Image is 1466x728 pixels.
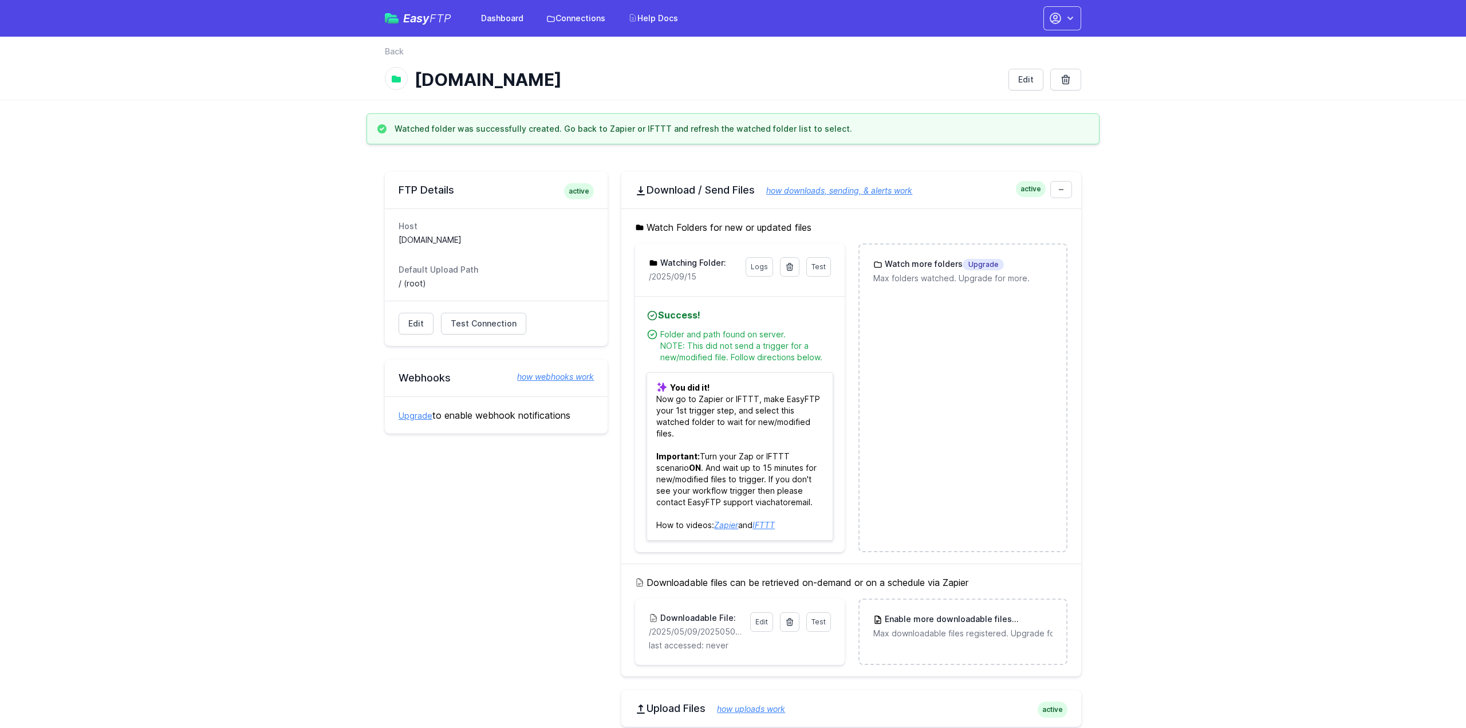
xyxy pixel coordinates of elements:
[755,186,912,195] a: how downloads, sending, & alerts work
[635,702,1067,715] h2: Upload Files
[791,497,810,507] a: email
[621,8,685,29] a: Help Docs
[441,313,526,335] a: Test Connection
[860,245,1066,298] a: Watch more foldersUpgrade Max folders watched. Upgrade for more.
[873,628,1053,639] p: Max downloadable files registered. Upgrade for more.
[399,234,594,246] dd: [DOMAIN_NAME]
[1038,702,1067,718] span: active
[647,372,833,541] p: Now go to Zapier or IFTTT, make EasyFTP your 1st trigger step, and select this watched folder to ...
[811,262,826,271] span: Test
[564,183,594,199] span: active
[415,69,999,90] h1: [DOMAIN_NAME]
[399,264,594,276] dt: Default Upload Path
[451,318,517,329] span: Test Connection
[399,411,432,420] a: Upgrade
[649,271,738,282] p: /2025/09/15
[506,371,594,383] a: how webhooks work
[689,463,701,473] b: ON
[429,11,451,25] span: FTP
[1012,614,1053,625] span: Upgrade
[635,183,1067,197] h2: Download / Send Files
[811,617,826,626] span: Test
[649,640,830,651] p: last accessed: never
[403,13,451,24] span: Easy
[658,612,736,624] h3: Downloadable File:
[539,8,612,29] a: Connections
[882,258,1004,270] h3: Watch more folders
[399,278,594,289] dd: / (root)
[1016,181,1046,197] span: active
[474,8,530,29] a: Dashboard
[746,257,773,277] a: Logs
[399,221,594,232] dt: Host
[649,626,743,638] p: /2025/05/09/20250509171559_inbound_0422652309_0756011820.mp3
[647,308,833,322] h4: Success!
[635,576,1067,589] h5: Downloadable files can be retrieved on-demand or on a schedule via Zapier
[399,313,434,335] a: Edit
[385,396,608,434] div: to enable webhook notifications
[706,704,785,714] a: how uploads work
[714,520,738,530] a: Zapier
[806,257,831,277] a: Test
[806,612,831,632] a: Test
[670,383,710,392] b: You did it!
[385,46,1081,64] nav: Breadcrumb
[658,257,726,269] h3: Watching Folder:
[873,273,1053,284] p: Max folders watched. Upgrade for more.
[660,329,833,363] div: Folder and path found on server. NOTE: This did not send a trigger for a new/modified file. Follo...
[860,600,1066,653] a: Enable more downloadable filesUpgrade Max downloadable files registered. Upgrade for more.
[752,520,775,530] a: IFTTT
[385,13,451,24] a: EasyFTP
[399,371,594,385] h2: Webhooks
[963,259,1004,270] span: Upgrade
[882,613,1053,625] h3: Enable more downloadable files
[656,451,700,461] b: Important:
[395,123,852,135] h3: Watched folder was successfully created. Go back to Zapier or IFTTT and refresh the watched folde...
[385,46,404,57] a: Back
[385,13,399,23] img: easyftp_logo.png
[766,497,783,507] a: chat
[1008,69,1043,90] a: Edit
[635,221,1067,234] h5: Watch Folders for new or updated files
[399,183,594,197] h2: FTP Details
[750,612,773,632] a: Edit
